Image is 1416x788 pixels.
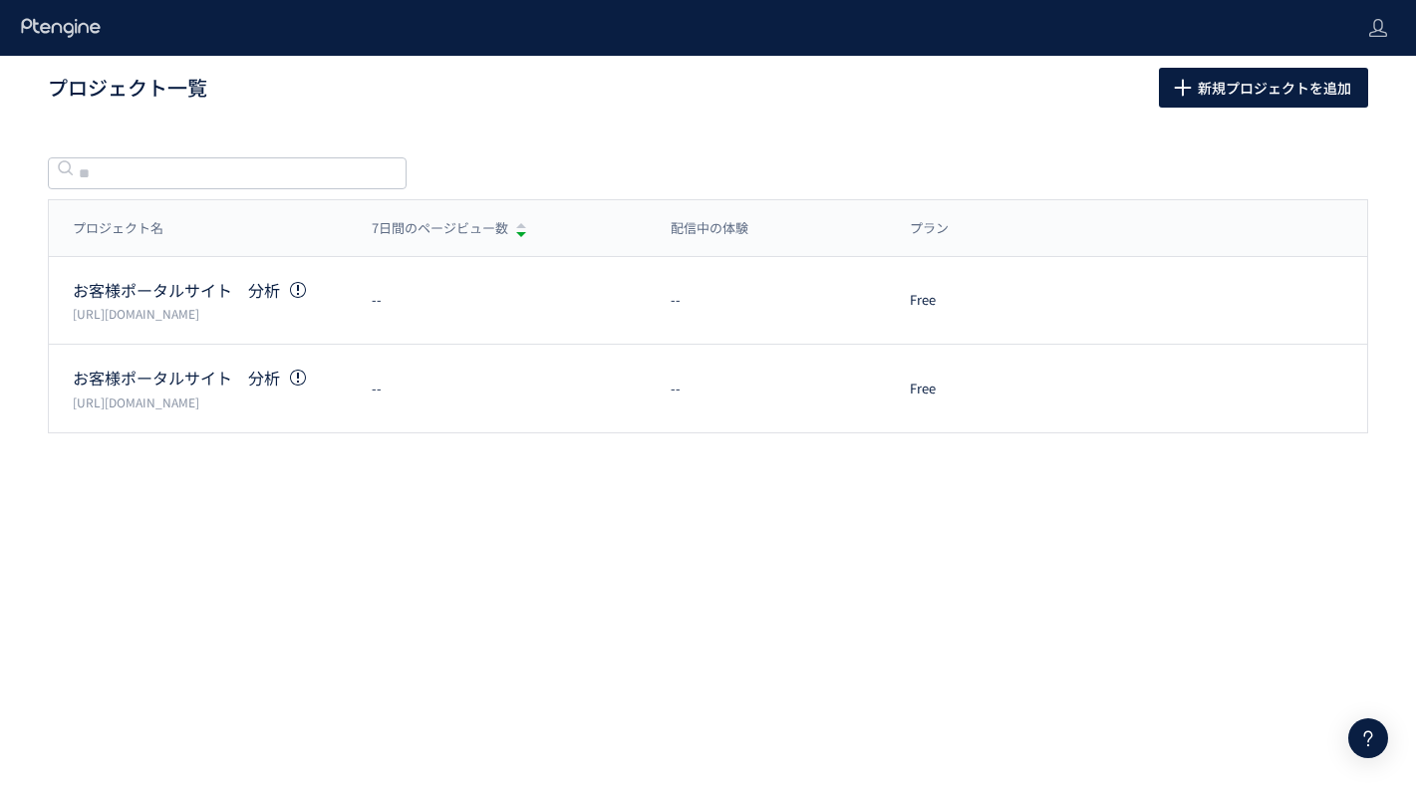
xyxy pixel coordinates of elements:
[48,74,1115,103] h1: プロジェクト一覧
[348,380,647,398] div: --
[647,380,887,398] div: --
[647,291,887,310] div: --
[910,219,949,238] span: プラン
[73,279,348,302] p: お客様ポータルサイト 分析
[73,367,348,390] p: お客様ポータルサイト 分析
[1198,68,1351,108] span: 新規プロジェクトを追加
[73,305,348,322] p: https://www.bandai.co.jp/support/top/
[886,380,1069,398] div: Free
[886,291,1069,310] div: Free
[671,219,748,238] span: 配信中の体験
[73,394,348,410] p: https://www.bandai.co.jp/support/top/
[1159,68,1368,108] button: 新規プロジェクトを追加
[73,219,163,238] span: プロジェクト名
[372,219,508,238] span: 7日間のページビュー数
[348,291,647,310] div: --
